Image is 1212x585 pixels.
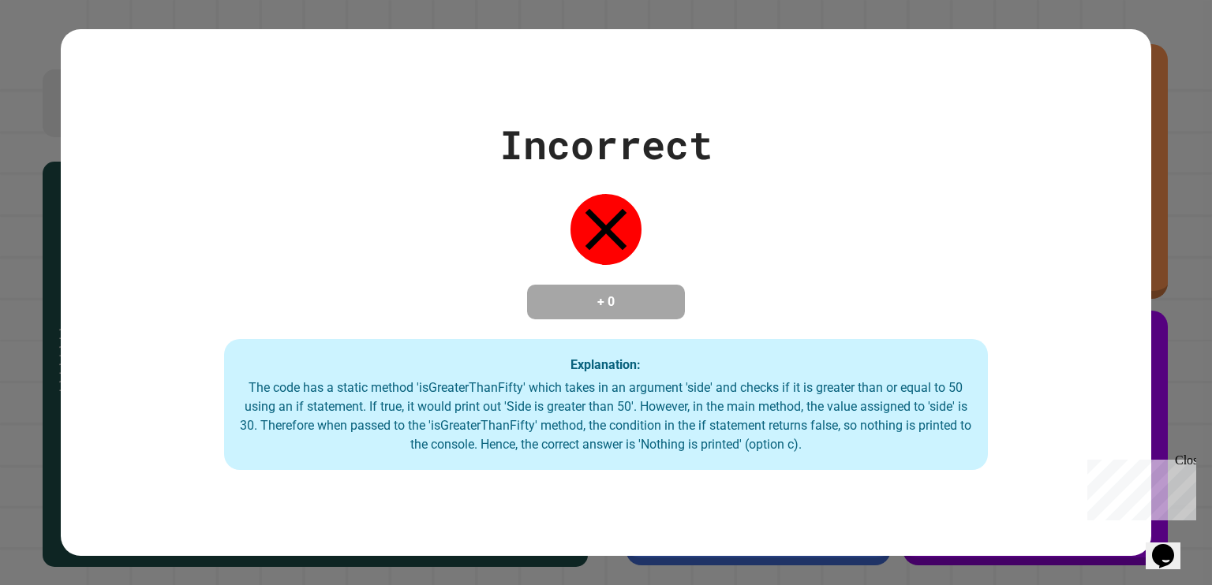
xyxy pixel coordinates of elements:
h4: + 0 [543,292,669,311]
strong: Explanation: [570,357,641,372]
div: Chat with us now!Close [6,6,109,100]
iframe: chat widget [1081,453,1196,520]
div: The code has a static method 'isGreaterThanFifty' which takes in an argument 'side' and checks if... [240,378,972,454]
iframe: chat widget [1146,522,1196,569]
div: Incorrect [499,115,713,174]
